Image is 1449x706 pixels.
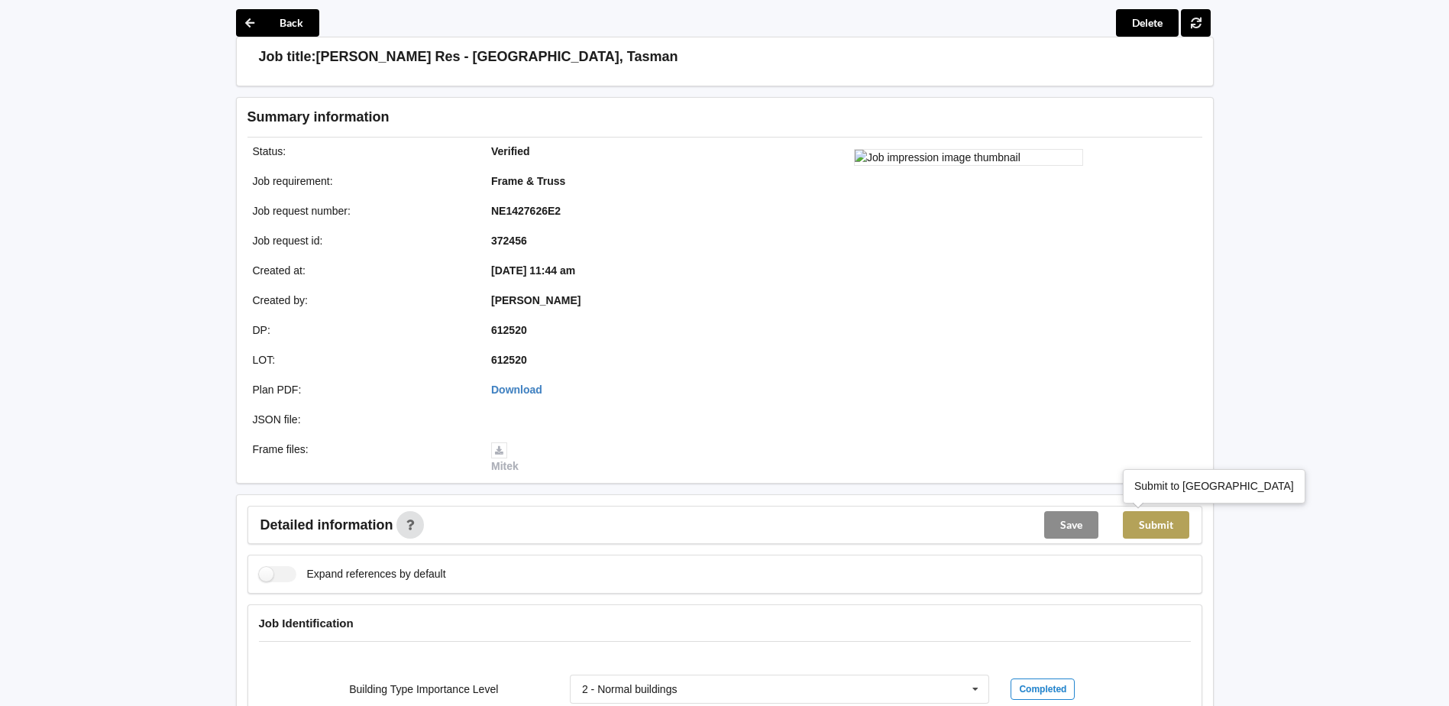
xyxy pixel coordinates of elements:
[1116,9,1179,37] button: Delete
[242,144,481,159] div: Status :
[491,294,581,306] b: [PERSON_NAME]
[242,412,481,427] div: JSON file :
[259,48,316,66] h3: Job title:
[1011,678,1075,700] div: Completed
[491,443,519,472] a: Mitek
[260,518,393,532] span: Detailed information
[242,442,481,474] div: Frame files :
[242,322,481,338] div: DP :
[854,149,1083,166] img: Job impression image thumbnail
[247,108,959,126] h3: Summary information
[491,264,575,277] b: [DATE] 11:44 am
[491,384,542,396] a: Download
[1123,511,1189,539] button: Submit
[1134,478,1294,494] div: Submit to [GEOGRAPHIC_DATA]
[316,48,678,66] h3: [PERSON_NAME] Res - [GEOGRAPHIC_DATA], Tasman
[582,684,678,695] div: 2 - Normal buildings
[491,235,527,247] b: 372456
[491,354,527,366] b: 612520
[242,173,481,189] div: Job requirement :
[491,145,530,157] b: Verified
[242,382,481,397] div: Plan PDF :
[491,324,527,336] b: 612520
[242,352,481,368] div: LOT :
[242,263,481,278] div: Created at :
[491,175,565,187] b: Frame & Truss
[259,566,446,582] label: Expand references by default
[242,293,481,308] div: Created by :
[242,233,481,248] div: Job request id :
[259,616,1191,630] h4: Job Identification
[236,9,319,37] button: Back
[242,203,481,219] div: Job request number :
[349,683,498,695] label: Building Type Importance Level
[491,205,561,217] b: NE1427626E2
